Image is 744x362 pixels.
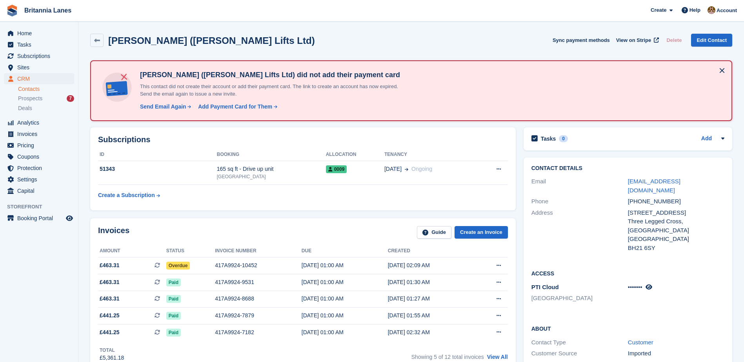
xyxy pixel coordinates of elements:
[100,311,120,320] span: £441.25
[217,165,326,173] div: 165 sq ft - Drive up unit
[531,165,724,172] h2: Contact Details
[531,208,628,253] div: Address
[166,295,181,303] span: Paid
[388,261,474,270] div: [DATE] 02:09 AM
[67,95,74,102] div: 7
[531,284,559,290] span: PTI Cloud
[302,328,388,337] div: [DATE] 01:00 AM
[18,94,74,103] a: Prospects 7
[98,245,166,257] th: Amount
[651,6,666,14] span: Create
[98,191,155,199] div: Create a Subscription
[559,135,568,142] div: 0
[17,28,64,39] span: Home
[18,104,74,112] a: Deals
[302,245,388,257] th: Due
[100,261,120,270] span: £463.31
[4,117,74,128] a: menu
[531,324,724,332] h2: About
[166,312,181,320] span: Paid
[17,140,64,151] span: Pricing
[4,62,74,73] a: menu
[417,226,451,239] a: Guide
[6,5,18,16] img: stora-icon-8386f47178a22dfd0bd8f6a31ec36ba5ce8667c1dd55bd0f319d3a0aa187defe.svg
[553,34,610,47] button: Sync payment methods
[4,213,74,224] a: menu
[4,51,74,62] a: menu
[4,185,74,196] a: menu
[100,278,120,286] span: £463.31
[100,354,124,362] div: £5,361.18
[4,151,74,162] a: menu
[717,7,737,14] span: Account
[455,226,508,239] a: Create an Invoice
[701,134,712,143] a: Add
[198,103,272,111] div: Add Payment Card for Them
[613,34,660,47] a: View on Stripe
[217,148,326,161] th: Booking
[388,295,474,303] div: [DATE] 01:27 AM
[137,71,411,80] h4: [PERSON_NAME] ([PERSON_NAME] Lifts Ltd) did not add their payment card
[388,311,474,320] div: [DATE] 01:55 AM
[4,163,74,174] a: menu
[17,174,64,185] span: Settings
[628,284,642,290] span: •••••••
[17,73,64,84] span: CRM
[388,278,474,286] div: [DATE] 01:30 AM
[195,103,278,111] a: Add Payment Card for Them
[17,185,64,196] span: Capital
[17,51,64,62] span: Subscriptions
[628,208,724,217] div: [STREET_ADDRESS]
[166,329,181,337] span: Paid
[531,349,628,358] div: Customer Source
[663,34,685,47] button: Delete
[100,328,120,337] span: £441.25
[4,140,74,151] a: menu
[17,213,64,224] span: Booking Portal
[17,117,64,128] span: Analytics
[4,39,74,50] a: menu
[17,151,64,162] span: Coupons
[628,339,653,346] a: Customer
[628,349,724,358] div: Imported
[215,278,302,286] div: 417A9924-9531
[326,165,347,173] span: 0009
[302,311,388,320] div: [DATE] 01:00 AM
[215,295,302,303] div: 417A9924-8688
[388,245,474,257] th: Created
[98,148,217,161] th: ID
[628,235,724,244] div: [GEOGRAPHIC_DATA]
[531,197,628,206] div: Phone
[17,129,64,139] span: Invoices
[18,105,32,112] span: Deals
[411,354,484,360] span: Showing 5 of 12 total invoices
[215,328,302,337] div: 417A9924-7182
[487,354,508,360] a: View All
[108,35,315,46] h2: [PERSON_NAME] ([PERSON_NAME] Lifts Ltd)
[531,177,628,195] div: Email
[628,217,724,235] div: Three Legged Cross, [GEOGRAPHIC_DATA]
[4,73,74,84] a: menu
[215,261,302,270] div: 417A9924-10452
[628,197,724,206] div: [PHONE_NUMBER]
[217,173,326,180] div: [GEOGRAPHIC_DATA]
[166,279,181,286] span: Paid
[215,245,302,257] th: Invoice number
[708,6,715,14] img: Admin
[100,71,134,104] img: no-card-linked-e7822e413c904bf8b177c4d89f31251c4716f9871600ec3ca5bfc59e148c83f4.svg
[691,34,732,47] a: Edit Contact
[531,269,724,277] h2: Access
[384,148,476,161] th: Tenancy
[411,166,432,172] span: Ongoing
[302,261,388,270] div: [DATE] 01:00 AM
[689,6,700,14] span: Help
[7,203,78,211] span: Storefront
[98,165,217,173] div: 51343
[137,83,411,98] p: This contact did not create their account or add their payment card. The link to create an accoun...
[65,214,74,223] a: Preview store
[384,165,402,173] span: [DATE]
[4,174,74,185] a: menu
[302,295,388,303] div: [DATE] 01:00 AM
[531,338,628,347] div: Contact Type
[302,278,388,286] div: [DATE] 01:00 AM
